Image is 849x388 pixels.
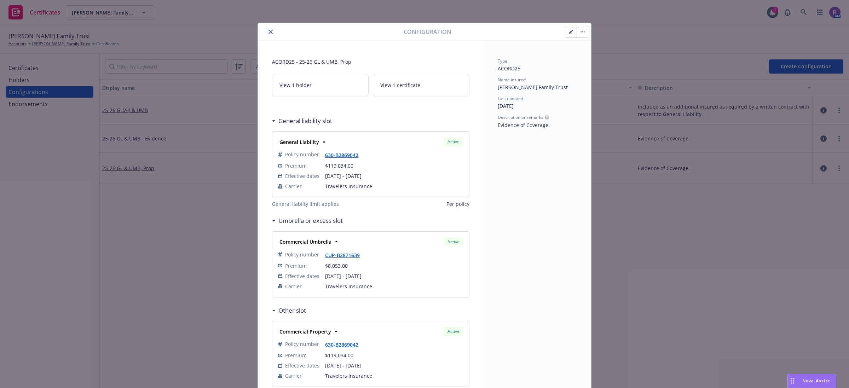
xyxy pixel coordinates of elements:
span: Configuration [404,28,451,36]
span: General liabiity limit applies [272,200,339,208]
a: 630-B2869042 [325,152,364,158]
span: ACORD25 - 25-26 GL & UMB, Prop [272,58,469,65]
span: Premium [285,352,307,359]
span: [DATE] - [DATE] [325,172,463,180]
span: Per policy [446,200,469,208]
span: Type [498,58,507,64]
span: 630-B2869042 [325,151,364,159]
div: Drag to move [788,374,797,388]
button: Nova Assist [787,374,836,388]
span: Carrier [285,183,302,190]
span: Policy number [285,251,319,258]
span: ACORD25 [498,65,520,72]
div: Umbrella or excess slot [272,216,343,225]
span: $8,053.00 [325,262,348,269]
span: Travelers Insurance [325,283,463,290]
span: Effective dates [285,272,319,280]
div: Other slot [272,306,306,315]
span: Premium [285,262,307,270]
a: CUP-B2871639 [325,252,365,259]
button: close [266,28,275,36]
span: $119,034.00 [325,352,353,359]
span: Active [446,239,461,245]
strong: Commercial Property [279,328,331,335]
span: View 1 holder [279,81,312,89]
span: CUP-B2871639 [325,251,365,259]
span: Active [446,328,461,335]
span: Travelers Insurance [325,372,463,380]
span: $119,034.00 [325,162,353,169]
a: View 1 certificate [373,74,469,96]
span: Description or remarks [498,114,543,120]
strong: General Liability [279,139,319,145]
span: [PERSON_NAME] Family Trust [498,84,568,91]
span: [DATE] - [DATE] [325,362,463,369]
span: Policy number [285,151,319,158]
span: Nova Assist [802,378,830,384]
span: Effective dates [285,172,319,180]
span: Last updated [498,95,523,102]
span: Travelers Insurance [325,183,463,190]
span: Policy number [285,340,319,348]
div: General liability slot [272,116,332,126]
span: View 1 certificate [380,81,420,89]
h3: Umbrella or excess slot [278,216,343,225]
span: Name insured [498,77,526,83]
h3: General liability slot [278,116,332,126]
span: Premium [285,162,307,169]
span: Evidence of Coverage. [498,122,550,128]
strong: Commercial Umbrella [279,238,331,245]
span: Effective dates [285,362,319,369]
span: Carrier [285,283,302,290]
a: View 1 holder [272,74,369,96]
span: Carrier [285,372,302,380]
span: Active [446,139,461,145]
span: [DATE] [498,103,514,109]
span: [DATE] - [DATE] [325,272,463,280]
a: 630-B2869042 [325,341,364,348]
h3: Other slot [278,306,306,315]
